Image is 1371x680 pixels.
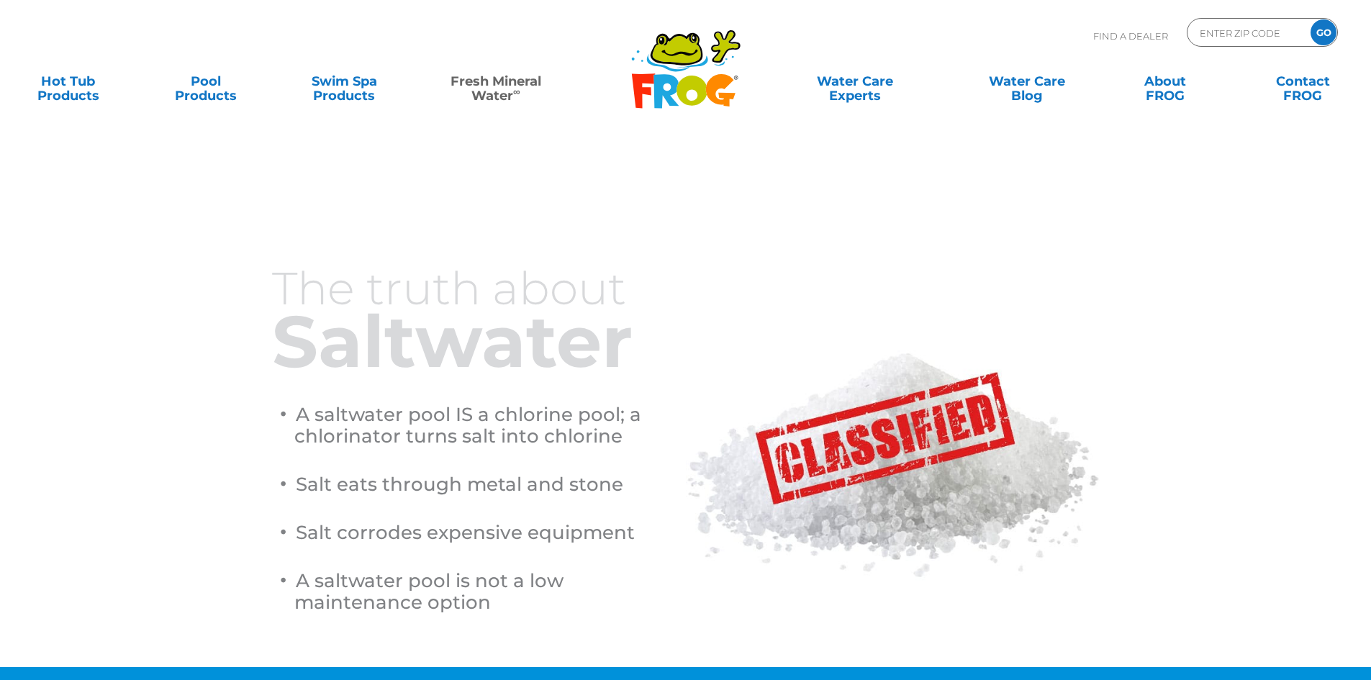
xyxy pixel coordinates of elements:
li: Salt eats through metal and stone [294,468,668,517]
li: A saltwater pool IS a chlorine pool; a chlorinator turns salt into chlorine [294,399,668,468]
sup: ∞ [513,86,520,97]
a: AboutFROG [1111,67,1218,96]
input: GO [1311,19,1336,45]
input: Zip Code Form [1198,22,1295,43]
a: Water CareBlog [973,67,1080,96]
a: Water CareExperts [768,67,942,96]
p: Find A Dealer [1093,18,1168,54]
h3: The truth about [272,264,668,312]
a: Swim SpaProducts [291,67,398,96]
li: Salt corrodes expensive equipment [294,517,668,565]
img: classified-top-img [686,350,1100,581]
a: ContactFROG [1249,67,1357,96]
a: PoolProducts [153,67,260,96]
h2: Saltwater [272,312,668,370]
a: Fresh MineralWater∞ [428,67,563,96]
li: A saltwater pool is not a low maintenance option [294,565,668,613]
a: Hot TubProducts [14,67,122,96]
